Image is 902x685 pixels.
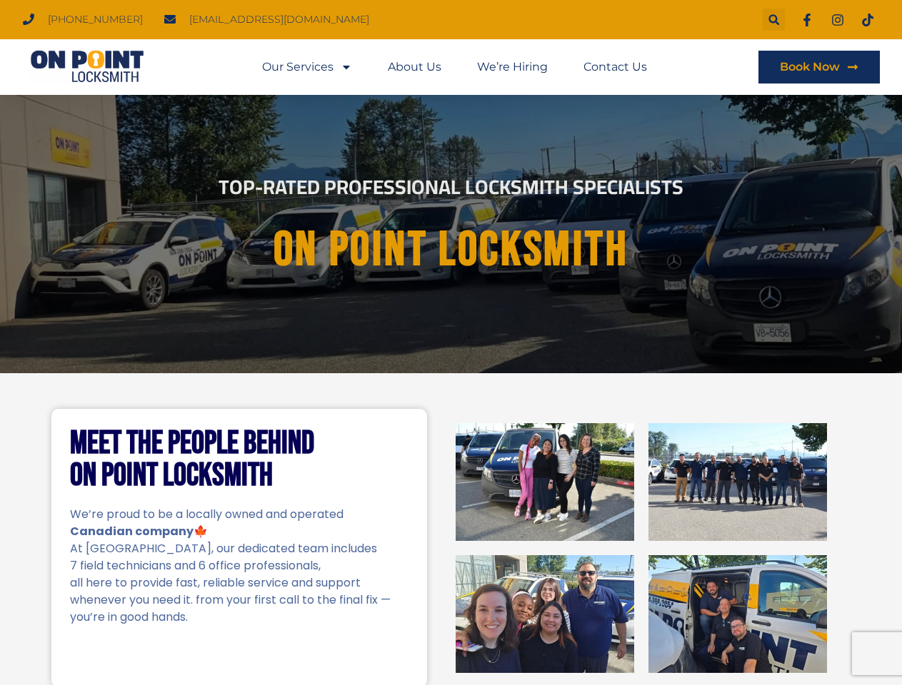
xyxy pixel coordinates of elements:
h2: Meet the People Behind On Point Locksmith [70,427,409,492]
span: Book Now [780,61,840,73]
a: Contact Us [583,51,647,83]
span: [PHONE_NUMBER] [44,10,143,29]
h2: Top-Rated Professional Locksmith Specialists [54,177,848,197]
p: you’re in good hands. [70,609,409,626]
a: Our Services [262,51,352,83]
img: On Point Locksmith Port Coquitlam, BC 1 [456,423,634,541]
nav: Menu [262,51,647,83]
a: About Us [388,51,441,83]
p: We’re proud to be a locally owned and operated [70,506,409,523]
p: 🍁 At [GEOGRAPHIC_DATA], our dedicated team includes [70,523,409,557]
p: whenever you need it. from your first call to the final fix — [70,592,409,609]
p: 7 field technicians and 6 office professionals, [70,557,409,574]
img: On Point Locksmith Port Coquitlam, BC 2 [648,423,827,541]
a: Book Now [758,51,880,83]
h1: On point Locksmith [66,223,836,277]
p: all here to provide fast, reliable service and support [70,574,409,592]
div: Search [763,9,785,31]
span: [EMAIL_ADDRESS][DOMAIN_NAME] [186,10,369,29]
img: On Point Locksmith Port Coquitlam, BC 3 [456,555,634,673]
img: On Point Locksmith Port Coquitlam, BC 4 [648,555,827,673]
strong: Canadian company [70,523,194,539]
a: We’re Hiring [477,51,548,83]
